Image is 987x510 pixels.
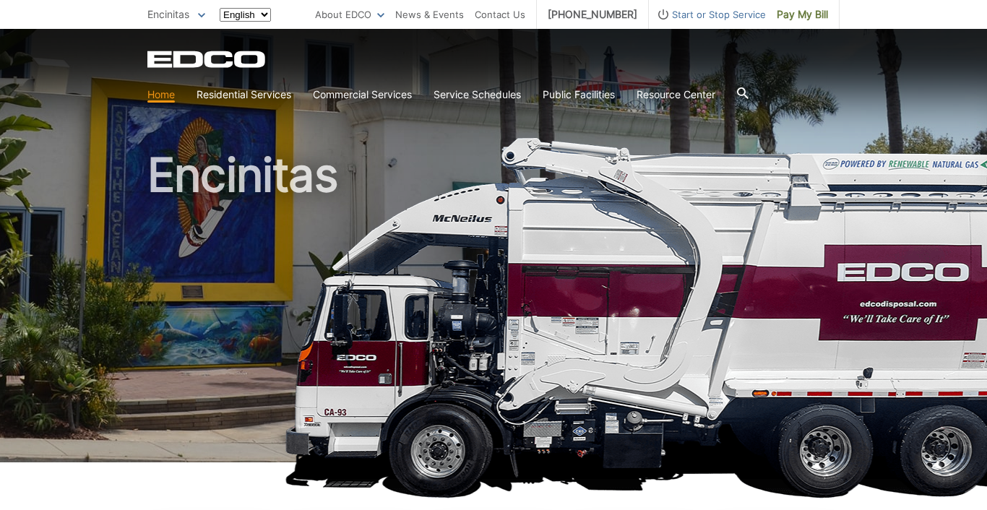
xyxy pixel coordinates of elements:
[637,87,715,103] a: Resource Center
[395,7,464,22] a: News & Events
[147,8,189,20] span: Encinitas
[220,8,271,22] select: Select a language
[147,51,267,68] a: EDCD logo. Return to the homepage.
[313,87,412,103] a: Commercial Services
[197,87,291,103] a: Residential Services
[315,7,384,22] a: About EDCO
[475,7,525,22] a: Contact Us
[147,87,175,103] a: Home
[543,87,615,103] a: Public Facilities
[434,87,521,103] a: Service Schedules
[147,152,840,469] h1: Encinitas
[777,7,828,22] span: Pay My Bill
